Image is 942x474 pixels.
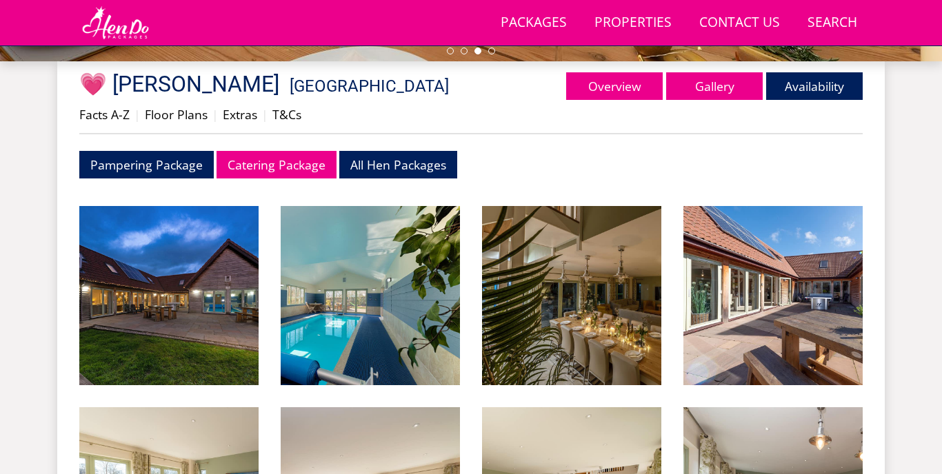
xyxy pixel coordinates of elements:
span: 💗 [PERSON_NAME] [79,71,279,97]
a: Gallery [666,72,763,100]
img: Crowcombe: Soak up the sunshine on the patio [683,206,863,385]
a: Catering Package [217,151,337,178]
a: Facts A-Z [79,106,130,123]
a: Search [802,8,863,39]
a: All Hen Packages [339,151,457,178]
img: Crowcombe: The indoor pool is all yours for the whole of your stay [281,206,460,385]
a: Pampering Package [79,151,214,178]
a: [GEOGRAPHIC_DATA] [290,76,449,96]
img: Crowcombe: A great place to celebrate that momentous birthday with your loved ones [482,206,661,385]
a: Floor Plans [145,106,208,123]
img: Crowcombe: Holiday lodge sleeps 14+ 1 with a private indoor pool [79,206,259,385]
a: Contact Us [694,8,785,39]
a: Extras [223,106,257,123]
a: Overview [566,72,663,100]
a: Packages [495,8,572,39]
img: Hen Do Packages [79,6,152,40]
a: T&Cs [272,106,301,123]
span: - [285,76,449,96]
a: Availability [766,72,863,100]
a: Properties [589,8,677,39]
a: 💗 [PERSON_NAME] [79,71,285,97]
